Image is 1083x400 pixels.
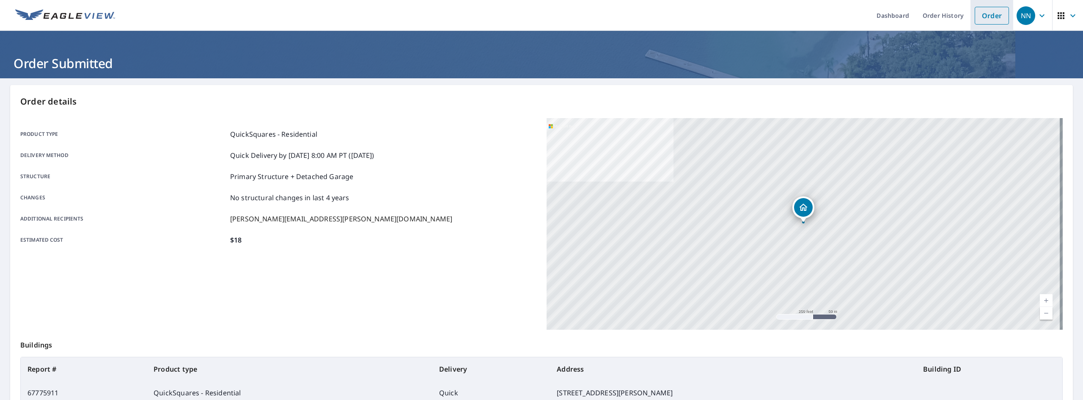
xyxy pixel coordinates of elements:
[20,129,227,139] p: Product type
[1040,294,1053,307] a: Current Level 17, Zoom In
[230,214,452,224] p: [PERSON_NAME][EMAIL_ADDRESS][PERSON_NAME][DOMAIN_NAME]
[1040,307,1053,320] a: Current Level 17, Zoom Out
[20,235,227,245] p: Estimated cost
[230,129,317,139] p: QuickSquares - Residential
[230,171,353,182] p: Primary Structure + Detached Garage
[20,214,227,224] p: Additional recipients
[20,193,227,203] p: Changes
[1017,6,1035,25] div: NN
[230,235,242,245] p: $18
[15,9,115,22] img: EV Logo
[432,357,550,381] th: Delivery
[230,150,374,160] p: Quick Delivery by [DATE] 8:00 AM PT ([DATE])
[10,55,1073,72] h1: Order Submitted
[147,357,432,381] th: Product type
[550,357,916,381] th: Address
[916,357,1062,381] th: Building ID
[20,330,1063,357] p: Buildings
[792,196,814,223] div: Dropped pin, building 1, Residential property, 2509 Spitler Rd Youngstown, OH 44514
[21,357,147,381] th: Report #
[20,150,227,160] p: Delivery method
[20,171,227,182] p: Structure
[20,95,1063,108] p: Order details
[230,193,349,203] p: No structural changes in last 4 years
[975,7,1009,25] a: Order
